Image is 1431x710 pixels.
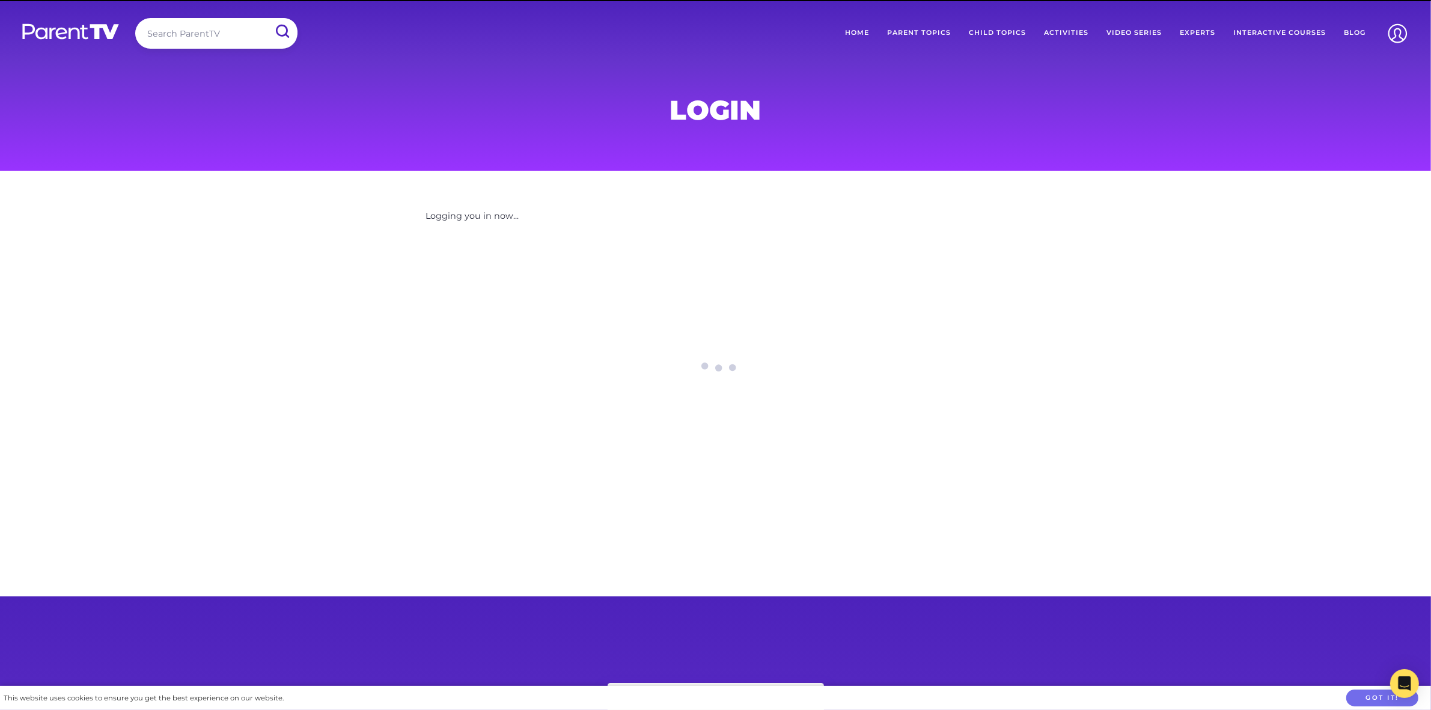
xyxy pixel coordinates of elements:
[836,18,878,48] a: Home
[426,98,1005,122] h1: Login
[1097,18,1171,48] a: Video Series
[1382,18,1413,49] img: Account
[878,18,960,48] a: Parent Topics
[1335,18,1375,48] a: Blog
[426,209,1005,224] p: Logging you in now...
[1224,18,1335,48] a: Interactive Courses
[960,18,1035,48] a: Child Topics
[1346,690,1418,707] button: Got it!
[21,23,120,40] img: parenttv-logo-white.4c85aaf.svg
[266,18,297,45] input: Submit
[135,18,297,49] input: Search ParentTV
[1171,18,1224,48] a: Experts
[1390,669,1419,698] div: Open Intercom Messenger
[4,692,284,705] div: This website uses cookies to ensure you get the best experience on our website.
[1035,18,1097,48] a: Activities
